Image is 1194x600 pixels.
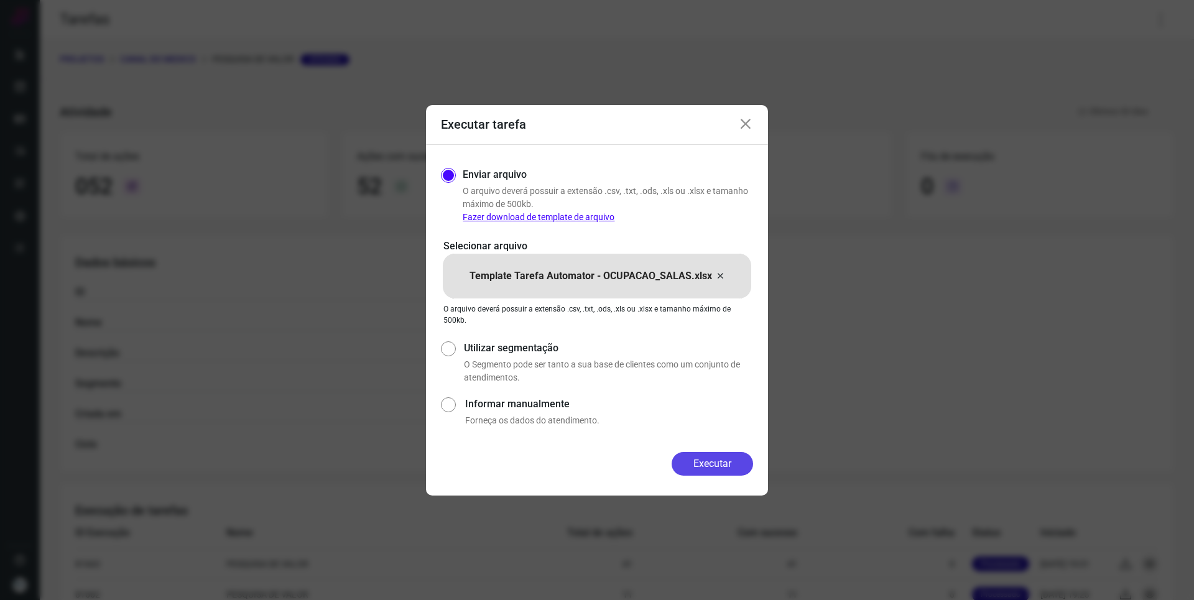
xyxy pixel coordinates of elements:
p: Template Tarefa Automator - OCUPACAO_SALAS.xlsx [470,269,712,284]
label: Enviar arquivo [463,167,527,182]
button: Executar [672,452,753,476]
p: O arquivo deverá possuir a extensão .csv, .txt, .ods, .xls ou .xlsx e tamanho máximo de 500kb. [443,303,751,326]
p: O Segmento pode ser tanto a sua base de clientes como um conjunto de atendimentos. [464,358,753,384]
p: Selecionar arquivo [443,239,751,254]
h3: Executar tarefa [441,117,526,132]
label: Informar manualmente [465,397,753,412]
label: Utilizar segmentação [464,341,753,356]
p: O arquivo deverá possuir a extensão .csv, .txt, .ods, .xls ou .xlsx e tamanho máximo de 500kb. [463,185,753,224]
a: Fazer download de template de arquivo [463,212,614,222]
p: Forneça os dados do atendimento. [465,414,753,427]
